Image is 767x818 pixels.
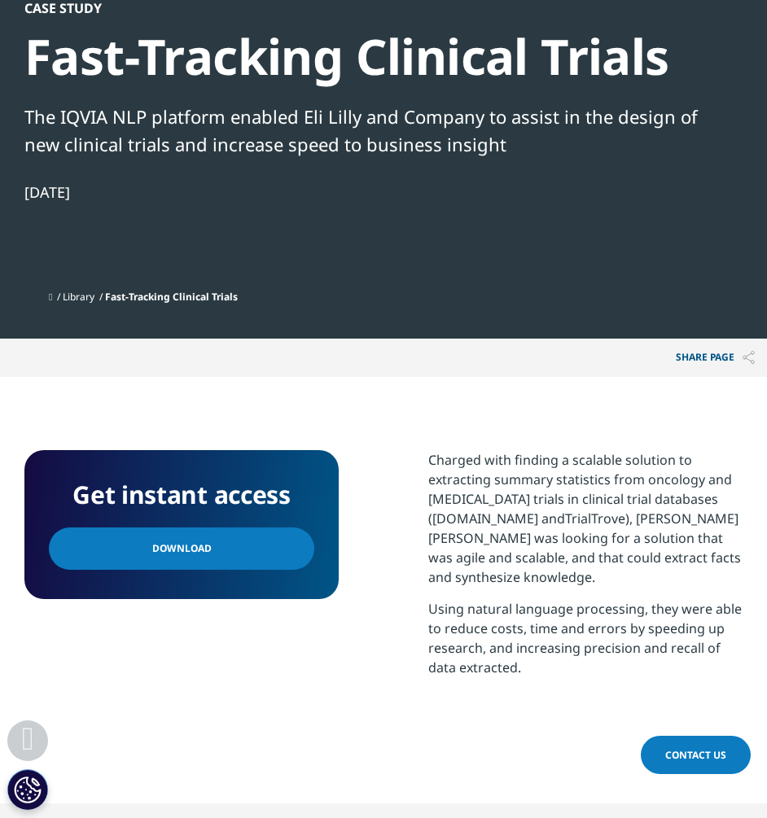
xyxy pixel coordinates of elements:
[105,290,238,304] span: Fast-Tracking Clinical Trials
[664,339,767,377] p: Share PAGE
[743,351,755,365] img: Share PAGE
[152,540,212,558] span: Download
[24,103,724,158] div: The IQVIA NLP platform enabled Eli Lilly and Company to assist in the design of new clinical tria...
[49,475,314,515] h4: Get instant access
[428,450,743,599] p: Charged with finding a scalable solution to extracting summary statistics from oncology and [MEDI...
[428,599,743,689] p: Using natural language processing, they were able to reduce costs, time and errors by speeding up...
[664,339,767,377] button: Share PAGEShare PAGE
[24,182,724,202] div: [DATE]
[641,736,751,774] a: Contact Us
[665,748,726,762] span: Contact Us
[49,527,314,570] a: Download
[7,769,48,810] button: Cookies Settings
[24,26,724,87] div: Fast-Tracking Clinical Trials
[63,290,94,304] a: Library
